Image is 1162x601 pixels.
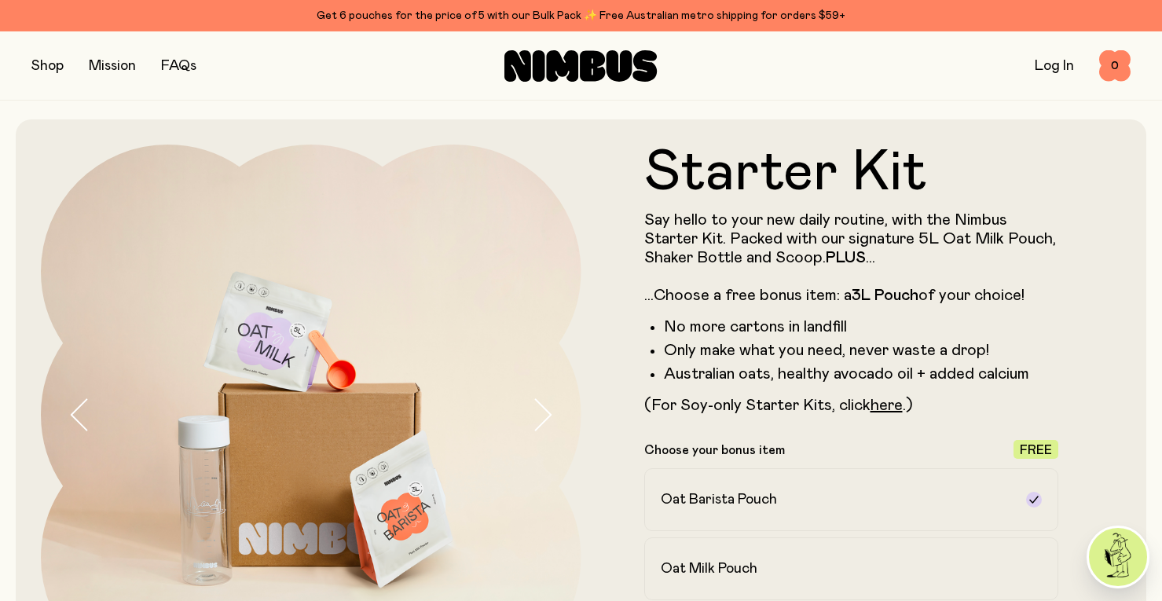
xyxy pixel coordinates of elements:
[661,490,777,509] h2: Oat Barista Pouch
[664,317,1059,336] li: No more cartons in landfill
[871,398,903,413] a: here
[852,288,871,303] strong: 3L
[644,442,785,458] p: Choose your bonus item
[664,365,1059,383] li: Australian oats, healthy avocado oil + added calcium
[874,288,918,303] strong: Pouch
[1020,444,1052,456] span: Free
[644,145,1059,201] h1: Starter Kit
[31,6,1131,25] div: Get 6 pouches for the price of 5 with our Bulk Pack ✨ Free Australian metro shipping for orders $59+
[644,396,1059,415] p: (For Soy-only Starter Kits, click .)
[1035,59,1074,73] a: Log In
[1099,50,1131,82] button: 0
[661,559,757,578] h2: Oat Milk Pouch
[826,250,866,266] strong: PLUS
[161,59,196,73] a: FAQs
[664,341,1059,360] li: Only make what you need, never waste a drop!
[1089,528,1147,586] img: agent
[89,59,136,73] a: Mission
[644,211,1059,305] p: Say hello to your new daily routine, with the Nimbus Starter Kit. Packed with our signature 5L Oa...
